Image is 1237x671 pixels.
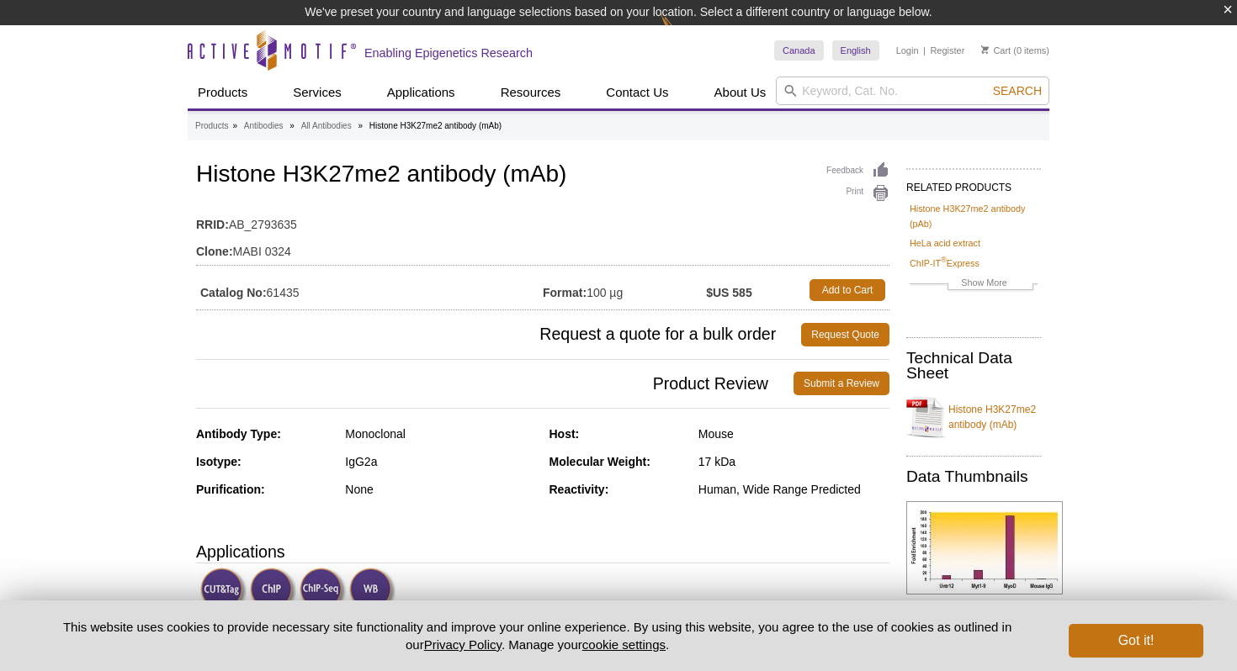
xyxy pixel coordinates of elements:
a: About Us [704,77,777,108]
strong: Antibody Type: [196,427,281,441]
img: Histone H3K27me2 antibody (mAb) tested by ChIP. [906,501,1063,594]
button: cookie settings [582,637,666,652]
strong: Clone: [196,244,233,259]
a: Applications [377,77,465,108]
a: Privacy Policy [424,637,502,652]
a: Antibodies [244,119,284,134]
a: Cart [981,45,1011,56]
a: Submit a Review [794,372,889,395]
a: Canada [774,40,824,61]
span: Request a quote for a bulk order [196,323,801,346]
a: Login [896,45,919,56]
strong: Molecular Weight: [549,455,650,468]
a: Show More [910,275,1038,294]
h2: RELATED PRODUCTS [906,168,1041,198]
img: Your Cart [981,45,989,54]
a: Contact Us [596,77,678,108]
h2: Enabling Epigenetics Research [364,45,533,61]
li: » [232,121,237,130]
strong: Isotype: [196,455,242,468]
img: ChIP Validated [250,568,296,614]
li: (0 items) [981,40,1049,61]
img: CUT&Tag Validated [200,568,247,614]
strong: RRID: [196,217,229,232]
strong: Format: [543,285,587,300]
input: Keyword, Cat. No. [776,77,1049,105]
sup: ® [941,256,947,264]
li: » [289,121,295,130]
a: Request Quote [801,323,889,346]
p: This website uses cookies to provide necessary site functionality and improve your online experie... [34,618,1041,653]
li: Histone H3K27me2 antibody (mAb) [369,121,502,130]
li: » [358,121,363,130]
strong: Reactivity: [549,483,609,496]
td: 100 µg [543,275,706,305]
td: MABI 0324 [196,234,889,261]
a: Products [195,119,228,134]
img: Change Here [661,13,705,52]
img: Western Blot Validated [349,568,396,614]
img: ChIP-Seq Validated [300,568,346,614]
a: Services [283,77,352,108]
a: Feedback [826,161,889,180]
h2: Data Thumbnails [906,469,1041,484]
button: Search [988,83,1047,98]
a: Add to Cart [810,279,885,301]
div: 17 kDa [698,454,889,469]
h2: Technical Data Sheet [906,351,1041,381]
h3: Applications [196,539,889,564]
a: Histone H3K27me2 antibody (mAb) [906,392,1041,442]
a: Products [188,77,257,108]
button: Got it! [1069,624,1203,658]
li: | [923,40,926,61]
div: Mouse [698,426,889,441]
h1: Histone H3K27me2 antibody (mAb) [196,161,889,190]
div: None [345,482,536,497]
a: Histone H3K27me2 antibody (pAb) [910,201,1038,231]
a: All Antibodies [301,119,352,134]
a: HeLa acid extract [910,235,980,251]
strong: Purification: [196,483,265,496]
a: Resources [491,77,571,108]
a: ChIP-IT®Express [910,256,980,271]
strong: Host: [549,427,580,441]
a: Print [826,184,889,203]
span: Product Review [196,372,794,395]
a: Register [930,45,964,56]
div: Monoclonal [345,426,536,441]
span: Search [993,84,1042,98]
strong: $US 585 [706,285,751,300]
a: English [832,40,879,61]
td: AB_2793635 [196,207,889,234]
td: 61435 [196,275,543,305]
div: IgG2a [345,454,536,469]
strong: Catalog No: [200,285,267,300]
div: Human, Wide Range Predicted [698,482,889,497]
